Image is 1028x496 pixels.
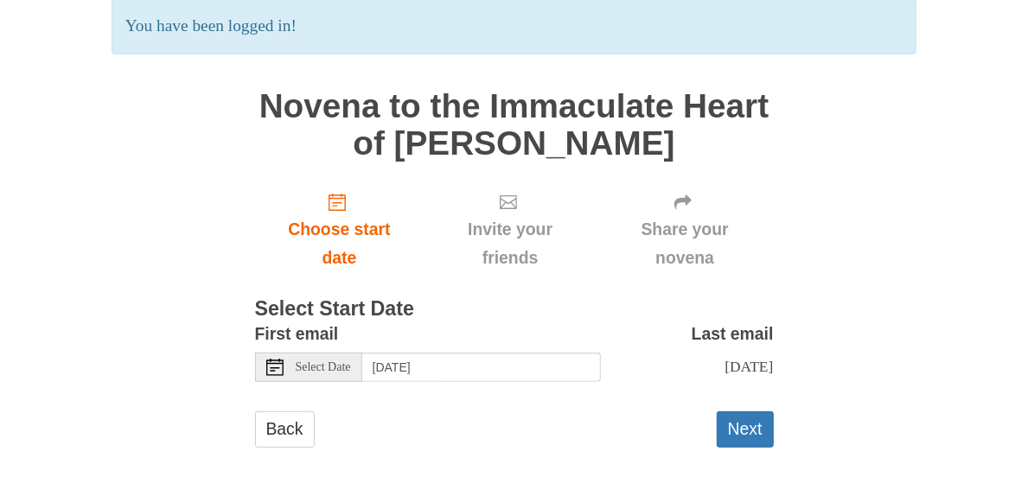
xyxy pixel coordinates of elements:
div: Click "Next" to confirm your start date first. [424,179,596,282]
span: Select Date [296,361,351,373]
span: Choose start date [272,215,407,272]
span: [DATE] [725,358,773,375]
button: Next [717,411,774,447]
div: Click "Next" to confirm your start date first. [597,179,774,282]
a: Back [255,411,315,447]
h1: Novena to the Immaculate Heart of [PERSON_NAME] [255,88,774,162]
h3: Select Start Date [255,298,774,321]
a: Choose start date [255,179,425,282]
label: Last email [692,320,774,348]
label: First email [255,320,339,348]
span: Share your novena [614,215,757,272]
span: Invite your friends [441,215,578,272]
